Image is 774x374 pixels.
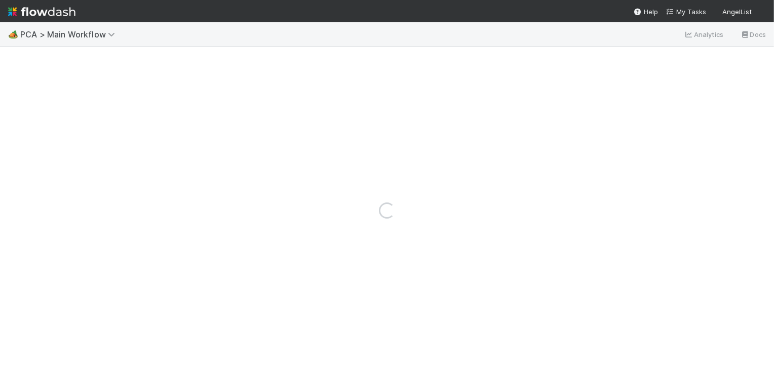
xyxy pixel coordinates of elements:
a: Analytics [684,28,724,40]
a: My Tasks [666,7,706,17]
img: logo-inverted-e16ddd16eac7371096b0.svg [8,3,75,20]
a: Docs [740,28,766,40]
span: My Tasks [666,8,706,16]
span: 🏕️ [8,30,18,38]
img: avatar_5d51780c-77ad-4a9d-a6ed-b88b2c284079.png [756,7,766,17]
span: AngelList [722,8,752,16]
div: Help [634,7,658,17]
span: PCA > Main Workflow [20,29,120,39]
